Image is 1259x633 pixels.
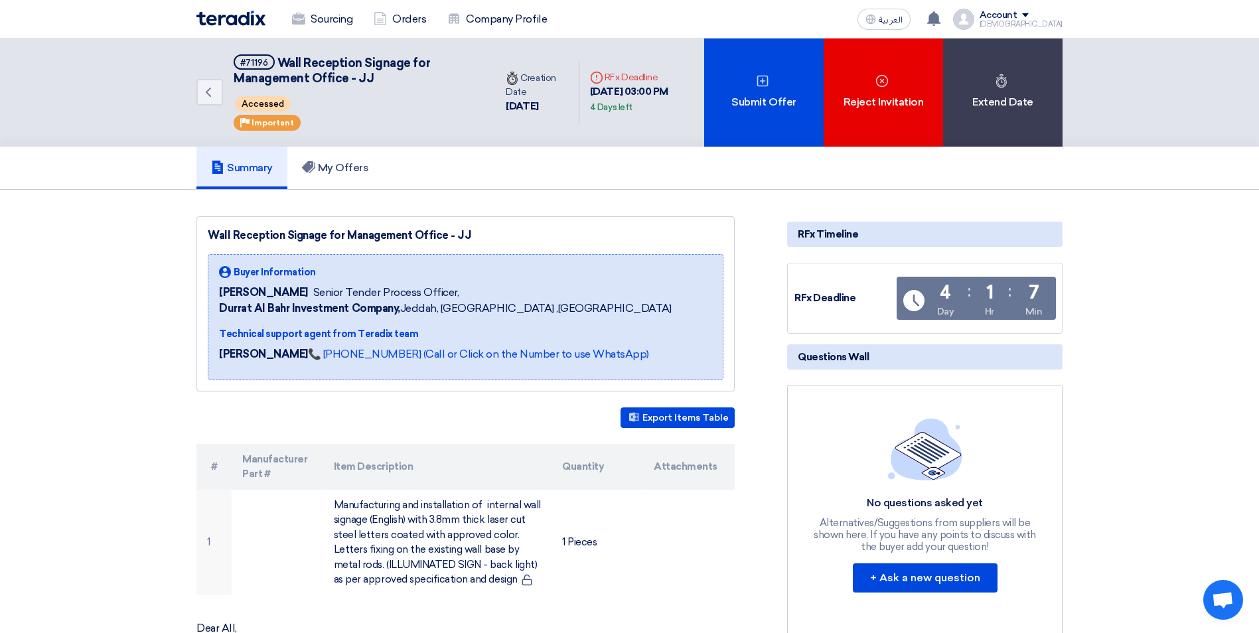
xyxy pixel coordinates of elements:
[1203,580,1243,620] a: Open chat
[506,71,568,99] div: Creation Date
[879,15,903,25] span: العربية
[234,265,316,279] span: Buyer Information
[643,444,735,490] th: Attachments
[590,101,632,114] div: 4 Days left
[196,444,232,490] th: #
[940,283,951,302] div: 4
[824,38,943,147] div: Reject Invitation
[590,84,694,114] div: [DATE] 03:00 PM
[287,147,384,189] a: My Offers
[308,348,649,360] a: 📞 [PHONE_NUMBER] (Call or Click on the Number to use WhatsApp)
[1008,279,1011,303] div: :
[196,147,287,189] a: Summary
[506,99,568,114] div: [DATE]
[235,96,291,111] span: Accessed
[853,563,998,593] button: + Ask a new question
[943,38,1063,147] div: Extend Date
[219,327,672,341] div: Technical support agent from Teradix team
[812,517,1038,553] div: Alternatives/Suggestions from suppliers will be shown here, If you have any points to discuss wit...
[313,285,459,301] span: Senior Tender Process Officer,
[968,279,971,303] div: :
[219,301,672,316] span: Jeddah, [GEOGRAPHIC_DATA] ,[GEOGRAPHIC_DATA]
[281,5,363,34] a: Sourcing
[208,228,723,244] div: Wall Reception Signage for Management Office - JJ
[980,10,1017,21] div: Account
[196,11,265,26] img: Teradix logo
[437,5,557,34] a: Company Profile
[1029,283,1039,302] div: 7
[234,54,479,87] h5: Wall Reception Signage for Management Office - JJ
[323,444,552,490] th: Item Description
[857,9,911,30] button: العربية
[888,418,962,480] img: empty_state_list.svg
[302,161,369,175] h5: My Offers
[953,9,974,30] img: profile_test.png
[1025,305,1043,318] div: Min
[211,161,273,175] h5: Summary
[240,58,268,67] div: #71196
[794,291,894,306] div: RFx Deadline
[363,5,437,34] a: Orders
[621,407,735,428] button: Export Items Table
[323,490,552,595] td: Manufacturing and installation of internal wall signage (English) with 3.8mm thick laser cut stee...
[812,496,1038,510] div: No questions asked yet
[985,305,994,318] div: Hr
[219,348,308,360] strong: [PERSON_NAME]
[252,118,294,127] span: Important
[552,490,643,595] td: 1 Pieces
[986,283,994,302] div: 1
[937,305,954,318] div: Day
[787,222,1063,247] div: RFx Timeline
[219,302,400,315] b: Durrat Al Bahr Investment Company,
[590,70,694,84] div: RFx Deadline
[234,56,430,86] span: Wall Reception Signage for Management Office - JJ
[196,490,232,595] td: 1
[232,444,323,490] th: Manufacturer Part #
[552,444,643,490] th: Quantity
[798,350,869,364] span: Questions Wall
[980,21,1063,28] div: [DEMOGRAPHIC_DATA]
[219,285,308,301] span: [PERSON_NAME]
[704,38,824,147] div: Submit Offer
